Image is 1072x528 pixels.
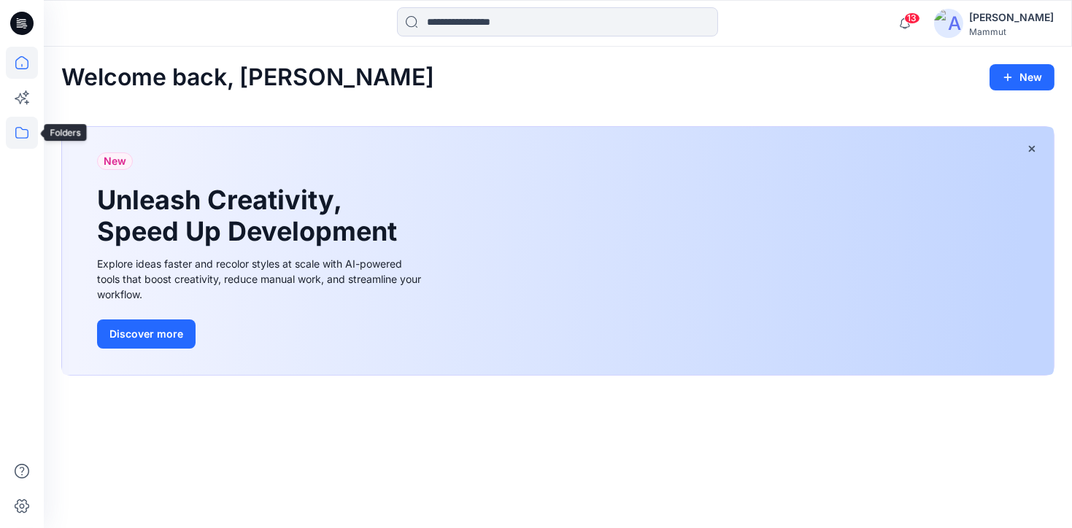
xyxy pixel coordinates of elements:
[97,319,196,349] button: Discover more
[969,9,1054,26] div: [PERSON_NAME]
[97,256,425,302] div: Explore ideas faster and recolor styles at scale with AI-powered tools that boost creativity, red...
[969,26,1054,37] div: Mammut
[904,12,920,24] span: 13
[934,9,963,38] img: avatar
[61,64,434,91] h2: Welcome back, [PERSON_NAME]
[97,185,404,247] h1: Unleash Creativity, Speed Up Development
[104,152,126,170] span: New
[990,64,1054,90] button: New
[97,319,425,349] a: Discover more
